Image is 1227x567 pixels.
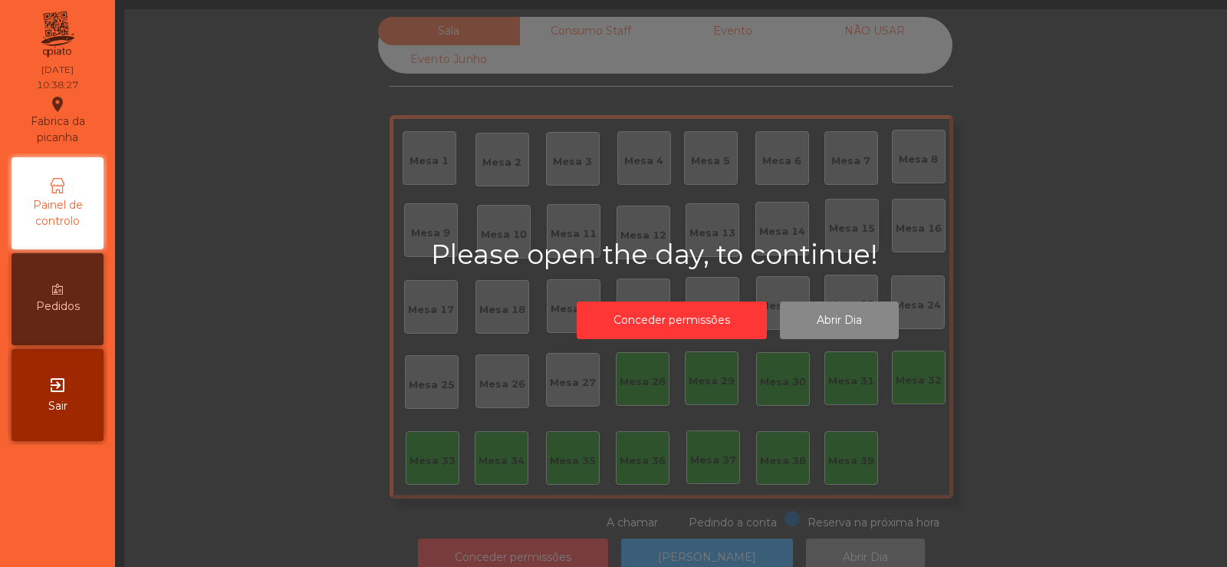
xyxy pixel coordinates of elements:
[48,398,67,414] span: Sair
[48,376,67,394] i: exit_to_app
[37,78,78,92] div: 10:38:27
[41,63,74,77] div: [DATE]
[577,302,767,339] button: Conceder permissões
[15,197,100,229] span: Painel de controlo
[12,95,103,146] div: Fabrica da picanha
[431,239,1044,271] h2: Please open the day, to continue!
[36,298,80,315] span: Pedidos
[780,302,899,339] button: Abrir Dia
[38,8,76,61] img: qpiato
[48,95,67,114] i: location_on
